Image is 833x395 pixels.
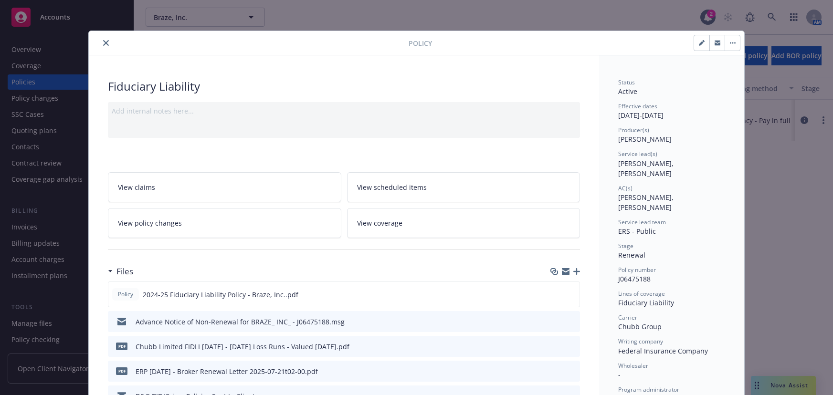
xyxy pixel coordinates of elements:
div: [DATE] - [DATE] [618,102,725,120]
span: Renewal [618,250,645,260]
span: Carrier [618,313,637,322]
span: ERS - Public [618,227,656,236]
span: Active [618,87,637,96]
span: Policy number [618,266,656,274]
span: Effective dates [618,102,657,110]
h3: Files [116,265,133,278]
span: View scheduled items [357,182,427,192]
button: download file [552,342,560,352]
span: pdf [116,343,127,350]
span: Service lead team [618,218,666,226]
span: Federal Insurance Company [618,346,708,355]
div: ERP [DATE] - Broker Renewal Letter 2025-07-21t02-00.pdf [136,366,318,376]
span: View coverage [357,218,402,228]
span: Service lead(s) [618,150,657,158]
span: Stage [618,242,633,250]
span: Producer(s) [618,126,649,134]
div: Fiduciary Liability [108,78,580,94]
button: close [100,37,112,49]
button: preview file [568,366,576,376]
span: J06475188 [618,274,651,283]
span: Policy [116,290,135,299]
span: [PERSON_NAME], [PERSON_NAME] [618,193,675,212]
a: View claims [108,172,341,202]
a: View coverage [347,208,580,238]
button: preview file [568,317,576,327]
span: View policy changes [118,218,182,228]
span: Wholesaler [618,362,648,370]
div: Add internal notes here... [112,106,576,116]
a: View scheduled items [347,172,580,202]
span: [PERSON_NAME] [618,135,672,144]
span: pdf [116,367,127,374]
span: - [618,370,621,379]
button: download file [552,317,560,327]
span: 2024-25 Fiduciary Liability Policy - Braze, Inc..pdf [143,290,298,300]
div: Fiduciary Liability [618,298,725,308]
div: Files [108,265,133,278]
div: Advance Notice of Non-Renewal for BRAZE_ INC_ - J06475188.msg [136,317,345,327]
button: preview file [567,290,576,300]
button: download file [552,366,560,376]
span: Writing company [618,337,663,345]
span: Lines of coverage [618,290,665,298]
button: download file [552,290,559,300]
button: preview file [568,342,576,352]
span: [PERSON_NAME], [PERSON_NAME] [618,159,675,178]
span: Program administrator [618,385,679,394]
span: AC(s) [618,184,633,192]
span: Status [618,78,635,86]
span: View claims [118,182,155,192]
a: View policy changes [108,208,341,238]
div: Chubb Limited FIDLI [DATE] - [DATE] Loss Runs - Valued [DATE].pdf [136,342,349,352]
span: Chubb Group [618,322,662,331]
span: Policy [409,38,432,48]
